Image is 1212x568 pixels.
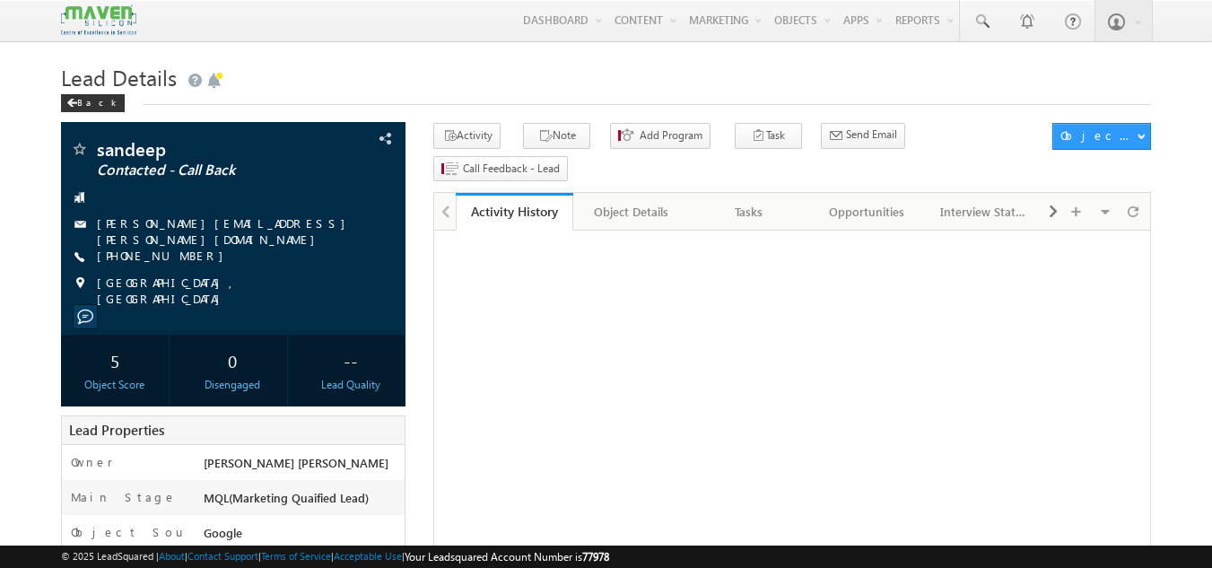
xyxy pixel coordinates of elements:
[65,377,165,393] div: Object Score
[940,201,1027,223] div: Interview Status
[582,550,609,564] span: 77978
[705,201,792,223] div: Tasks
[334,550,402,562] a: Acceptable Use
[405,550,609,564] span: Your Leadsquared Account Number is
[183,377,283,393] div: Disengaged
[61,93,134,109] a: Back
[183,344,283,377] div: 0
[187,550,258,562] a: Contact Support
[65,344,165,377] div: 5
[433,123,501,149] button: Activity
[97,275,375,307] span: [GEOGRAPHIC_DATA], [GEOGRAPHIC_DATA]
[1052,123,1151,150] button: Object Actions
[159,550,185,562] a: About
[301,344,400,377] div: --
[926,193,1043,231] a: Interview Status
[823,201,910,223] div: Opportunities
[301,377,400,393] div: Lead Quality
[97,215,354,247] a: [PERSON_NAME][EMAIL_ADDRESS][PERSON_NAME][DOMAIN_NAME]
[735,123,802,149] button: Task
[846,127,897,143] span: Send Email
[97,140,310,158] span: sandeep
[469,203,560,220] div: Activity History
[71,524,187,556] label: Object Source
[97,162,310,179] span: Contacted - Call Back
[69,421,164,439] span: Lead Properties
[433,156,568,182] button: Call Feedback - Lead
[61,94,125,112] div: Back
[71,489,177,505] label: Main Stage
[610,123,711,149] button: Add Program
[808,193,926,231] a: Opportunities
[523,123,590,149] button: Note
[199,489,405,514] div: MQL(Marketing Quaified Lead)
[204,455,388,470] span: [PERSON_NAME] [PERSON_NAME]
[1060,127,1137,144] div: Object Actions
[588,201,675,223] div: Object Details
[71,454,113,470] label: Owner
[97,248,232,266] span: [PHONE_NUMBER]
[573,193,691,231] a: Object Details
[261,550,331,562] a: Terms of Service
[61,63,177,92] span: Lead Details
[691,193,808,231] a: Tasks
[821,123,905,149] button: Send Email
[61,548,609,565] span: © 2025 LeadSquared | | | | |
[61,4,136,36] img: Custom Logo
[463,161,560,177] span: Call Feedback - Lead
[640,127,702,144] span: Add Program
[456,193,573,231] a: Activity History
[199,524,405,549] div: Google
